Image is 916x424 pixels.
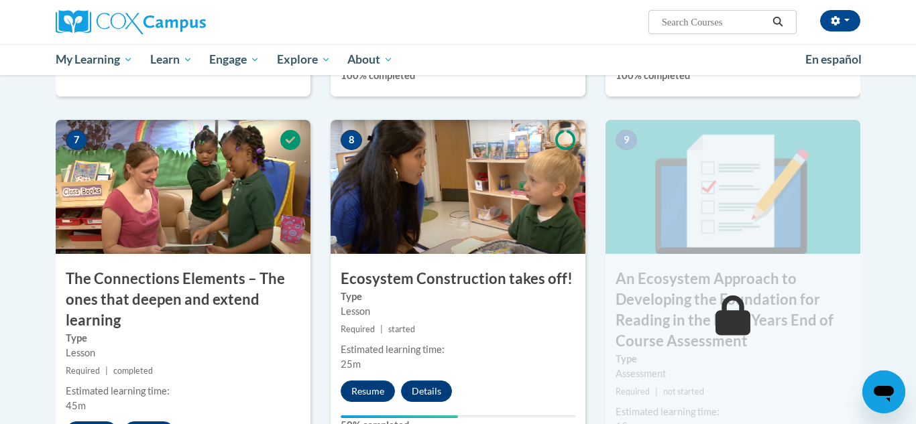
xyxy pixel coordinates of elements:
span: | [380,324,383,334]
span: About [347,52,393,68]
a: En español [797,46,870,74]
span: completed [113,366,153,376]
div: Main menu [36,44,880,75]
button: Resume [341,380,395,402]
span: started [388,324,415,334]
div: Estimated learning time: [66,384,300,399]
label: Type [341,289,575,304]
span: | [655,386,658,397]
h3: Ecosystem Construction takes off! [331,269,585,289]
label: Type [66,331,300,346]
a: Cox Campus [56,10,310,34]
span: 7 [66,130,87,150]
label: Type [616,352,850,366]
span: 9 [616,130,637,150]
span: En español [805,52,862,66]
span: not started [663,386,704,397]
label: 100% completed [341,68,575,83]
div: Estimated learning time: [616,405,850,419]
span: Learn [150,52,192,68]
div: Your progress [341,415,458,418]
a: About [339,44,402,75]
img: Course Image [56,120,310,254]
a: Engage [201,44,268,75]
div: Assessment [616,366,850,381]
span: Engage [209,52,260,68]
button: Search [768,14,788,30]
div: Lesson [341,304,575,319]
span: Required [66,366,100,376]
span: My Learning [56,52,133,68]
span: | [105,366,108,376]
div: Estimated learning time: [341,342,575,357]
button: Details [401,380,452,402]
span: 8 [341,130,362,150]
h3: An Ecosystem Approach to Developing the Foundation for Reading in the Early Years End of Course A... [606,269,860,351]
img: Course Image [606,120,860,254]
span: 45m [66,400,86,411]
span: Required [616,386,650,397]
a: Learn [141,44,201,75]
h3: The Connections Elements – The ones that deepen and extend learning [56,269,310,330]
img: Course Image [331,120,585,254]
img: Cox Campus [56,10,206,34]
div: Lesson [66,346,300,360]
span: 25m [341,358,361,370]
input: Search Courses [661,14,768,30]
label: 100% completed [616,68,850,83]
a: Explore [268,44,339,75]
span: Explore [277,52,331,68]
iframe: Button to launch messaging window [862,370,905,413]
span: Required [341,324,375,334]
a: My Learning [47,44,141,75]
button: Account Settings [820,10,860,31]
